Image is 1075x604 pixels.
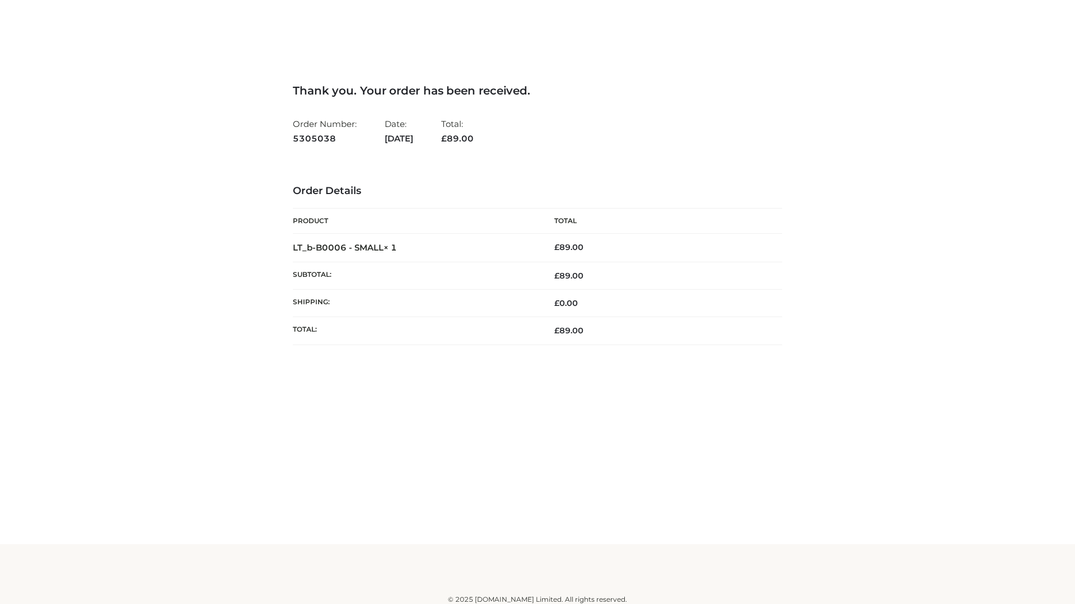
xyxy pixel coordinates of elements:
[385,131,413,146] strong: [DATE]
[293,114,357,148] li: Order Number:
[554,325,559,336] span: £
[293,131,357,146] strong: 5305038
[554,242,583,252] bdi: 89.00
[537,209,782,234] th: Total
[554,298,559,308] span: £
[554,242,559,252] span: £
[441,133,474,144] span: 89.00
[384,242,397,253] strong: × 1
[385,114,413,148] li: Date:
[554,298,578,308] bdi: 0.00
[441,133,447,144] span: £
[554,271,583,281] span: 89.00
[293,290,537,317] th: Shipping:
[293,242,397,253] strong: LT_b-B0006 - SMALL
[293,317,537,345] th: Total:
[554,325,583,336] span: 89.00
[293,185,782,197] h3: Order Details
[441,114,474,148] li: Total:
[554,271,559,281] span: £
[293,84,782,97] h3: Thank you. Your order has been received.
[293,262,537,289] th: Subtotal:
[293,209,537,234] th: Product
